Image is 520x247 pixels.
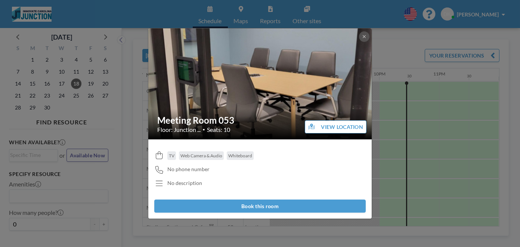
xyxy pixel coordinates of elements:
[167,166,210,173] span: No phone number
[169,153,174,158] span: TV
[228,153,252,158] span: Whiteboard
[157,115,363,126] h2: Meeting Room 053
[157,126,201,133] span: Floor: Junction ...
[305,120,366,133] button: VIEW LOCATION
[207,126,230,133] span: Seats: 10
[167,180,202,186] div: No description
[154,200,366,213] button: Book this room
[148,28,372,140] img: 537.jpg
[180,153,222,158] span: Web Camera & Audio
[202,127,205,132] span: •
